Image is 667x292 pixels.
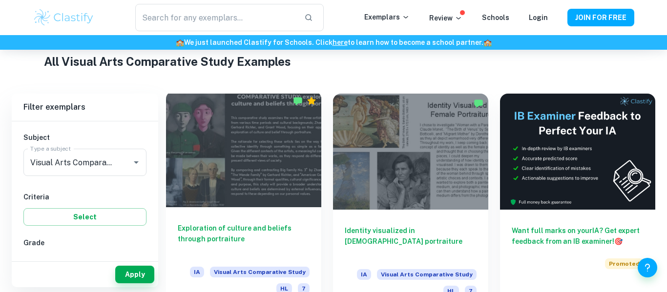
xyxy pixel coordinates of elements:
[605,258,644,269] span: Promoted
[307,96,316,106] div: Premium
[333,39,348,46] a: here
[30,144,71,153] label: Type a subject
[567,9,634,26] button: JOIN FOR FREE
[190,267,204,277] span: IA
[44,53,623,70] h1: All Visual Arts Comparative Study Examples
[482,14,509,21] a: Schools
[429,13,462,23] p: Review
[638,258,657,277] button: Help and Feedback
[512,225,644,247] h6: Want full marks on your IA ? Get expert feedback from an IB examiner!
[500,94,655,210] img: Thumbnail
[614,237,623,245] span: 🎯
[12,94,158,121] h6: Filter exemplars
[23,237,146,248] h6: Grade
[377,269,477,280] span: Visual Arts Comparative Study
[357,269,371,280] span: IA
[135,4,296,31] input: Search for any exemplars...
[364,12,410,22] p: Exemplars
[33,8,95,27] img: Clastify logo
[176,39,184,46] span: 🏫
[293,96,303,106] img: Marked
[210,267,310,277] span: Visual Arts Comparative Study
[529,14,548,21] a: Login
[23,192,146,202] h6: Criteria
[474,98,483,108] img: Marked
[23,208,146,226] button: Select
[115,266,154,283] button: Apply
[483,39,492,46] span: 🏫
[2,37,665,48] h6: We just launched Clastify for Schools. Click to learn how to become a school partner.
[345,225,477,257] h6: Identity visualized in [DEMOGRAPHIC_DATA] portraiture
[129,156,143,169] button: Open
[178,223,310,255] h6: Exploration of culture and beliefs through portraiture
[23,132,146,143] h6: Subject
